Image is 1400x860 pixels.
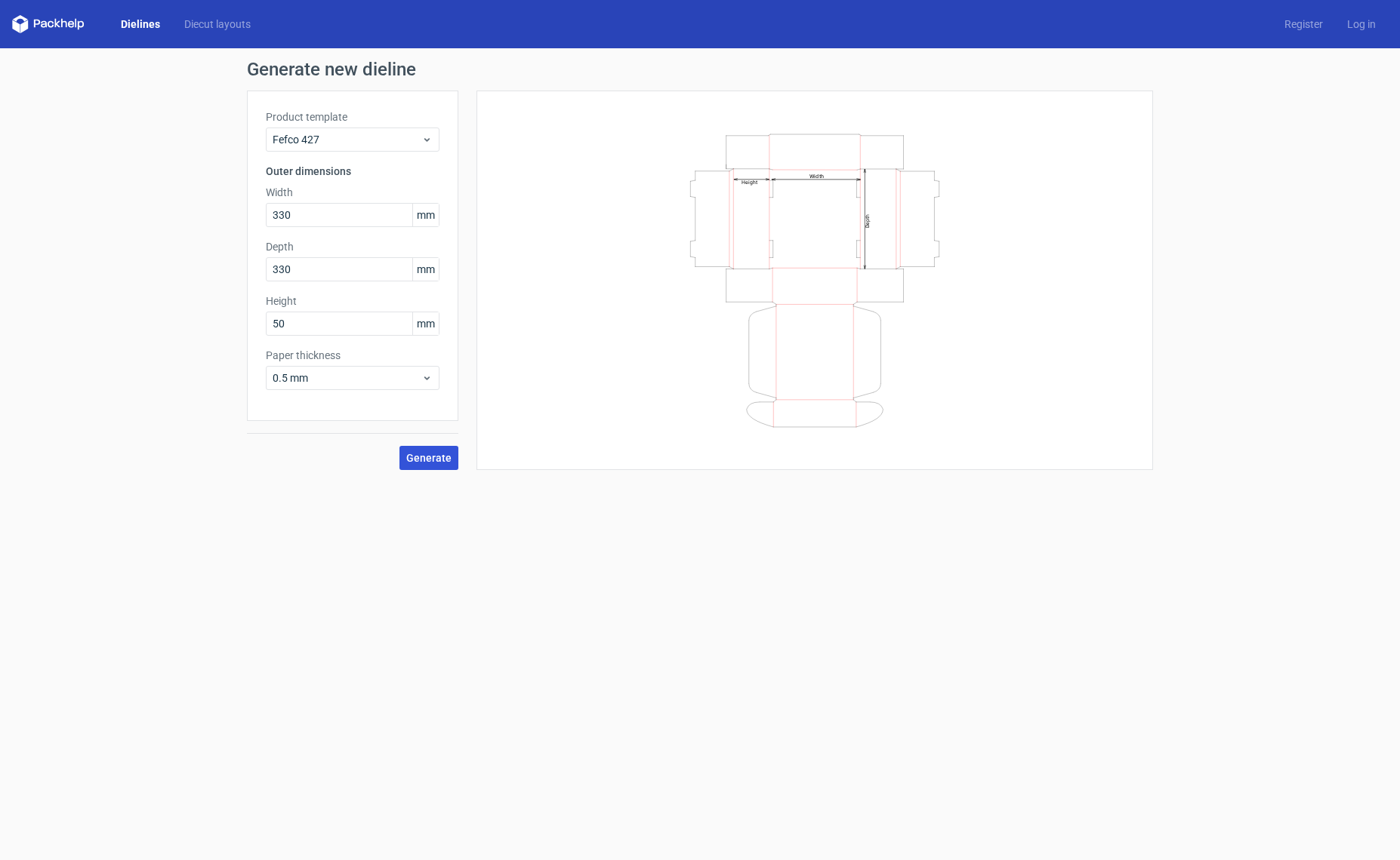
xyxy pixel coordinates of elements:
span: mm [412,204,439,226]
a: Log in [1335,17,1388,32]
text: Depth [865,213,871,227]
a: Diecut layouts [172,17,263,32]
text: Width [809,172,824,179]
button: Generate [399,446,458,470]
a: Register [1272,17,1335,32]
label: Product template [266,109,439,124]
label: Height [266,293,439,309]
label: Width [266,185,439,200]
h3: Outer dimensions [266,164,439,179]
span: mm [412,312,439,335]
span: 0.5 mm [273,370,421,385]
span: mm [412,258,439,281]
span: Fefco 427 [273,132,421,147]
text: Height [742,179,757,185]
label: Depth [266,239,439,254]
span: Generate [406,453,452,463]
label: Paper thickness [266,348,439,363]
h1: Generate new dieline [247,60,1153,78]
a: Dielines [109,17,172,32]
